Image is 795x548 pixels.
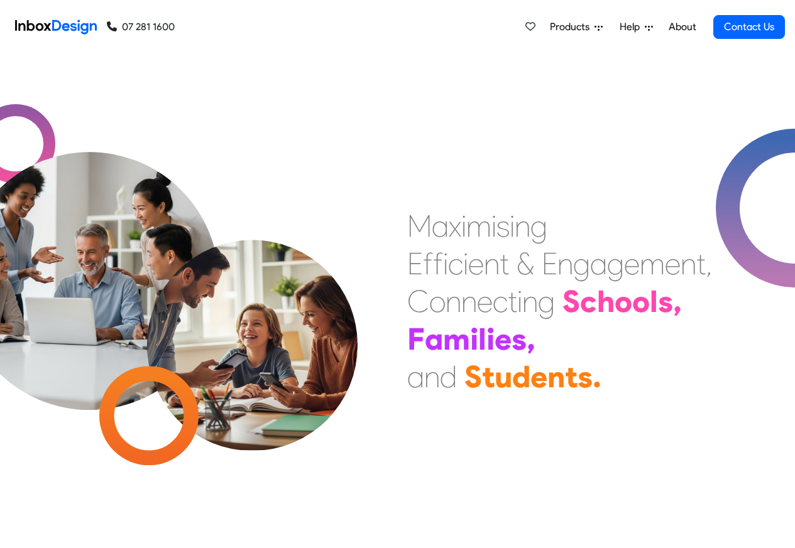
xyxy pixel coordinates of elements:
div: c [493,282,508,320]
div: c [580,282,597,320]
div: E [542,245,557,282]
div: i [510,207,515,245]
div: n [484,245,500,282]
span: Products [550,19,595,35]
div: Maximising Efficient & Engagement, Connecting Schools, Families, and Students. [407,207,712,395]
a: 07 281 1600 [107,19,175,35]
div: d [512,358,530,395]
a: About [665,14,699,40]
div: n [515,207,530,245]
div: , [673,282,682,320]
div: c [448,245,463,282]
div: n [446,282,461,320]
div: o [615,282,632,320]
div: l [650,282,658,320]
a: Products [545,14,608,40]
div: e [495,320,512,358]
div: , [706,245,712,282]
div: E [407,245,423,282]
div: e [624,245,640,282]
div: e [477,282,493,320]
div: l [478,320,486,358]
div: n [461,282,477,320]
div: S [464,358,482,395]
div: . [593,358,601,395]
a: Help [615,14,658,40]
div: t [482,358,495,395]
div: o [429,282,446,320]
div: n [522,282,538,320]
div: s [658,282,673,320]
div: a [432,207,449,245]
div: n [547,358,565,395]
div: e [665,245,681,282]
div: a [407,358,424,395]
div: i [470,320,478,358]
div: m [640,245,665,282]
a: Contact Us [713,15,785,39]
div: f [423,245,433,282]
div: i [461,207,466,245]
div: d [440,358,457,395]
div: h [597,282,615,320]
div: t [565,358,578,395]
div: i [443,245,448,282]
div: g [538,282,555,320]
div: & [517,245,534,282]
div: n [557,245,573,282]
img: parents_with_child.png [121,188,384,451]
div: t [500,245,509,282]
div: F [407,320,425,358]
div: i [486,320,495,358]
div: M [407,207,432,245]
div: n [424,358,440,395]
span: Help [620,19,645,35]
div: S [562,282,580,320]
div: m [443,320,470,358]
div: m [466,207,491,245]
div: i [517,282,522,320]
div: C [407,282,429,320]
div: s [496,207,510,245]
div: g [530,207,547,245]
div: i [463,245,468,282]
div: s [578,358,593,395]
div: e [468,245,484,282]
div: a [425,320,443,358]
div: x [449,207,461,245]
div: o [632,282,650,320]
div: u [495,358,512,395]
div: n [681,245,696,282]
div: e [530,358,547,395]
div: i [491,207,496,245]
div: t [696,245,706,282]
div: , [527,320,535,358]
div: g [573,245,590,282]
div: t [508,282,517,320]
div: s [512,320,527,358]
div: a [590,245,607,282]
div: g [607,245,624,282]
div: f [433,245,443,282]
